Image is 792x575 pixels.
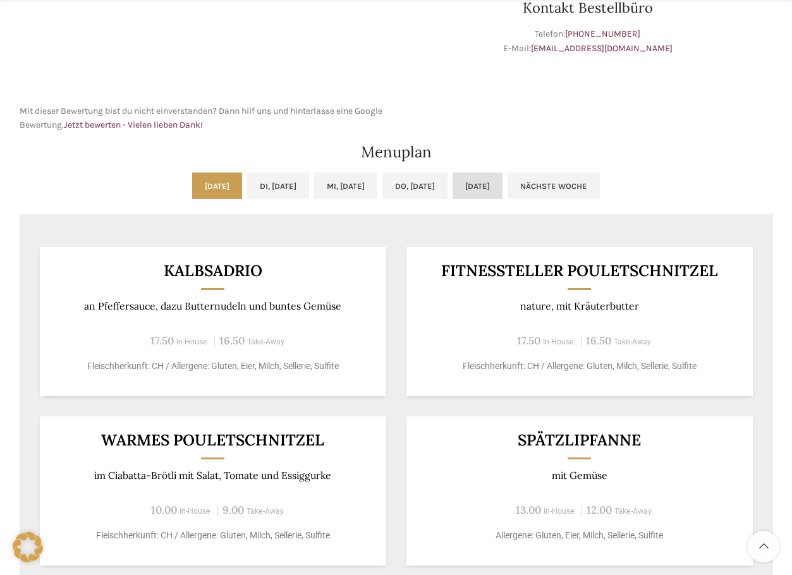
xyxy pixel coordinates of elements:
p: Allergene: Gluten, Eier, Milch, Sellerie, Sulfite [422,529,737,542]
span: 16.50 [586,334,611,348]
span: 13.00 [516,503,541,517]
span: Take-Away [247,337,284,346]
h3: Spätzlipfanne [422,432,737,448]
h2: Menuplan [20,145,773,160]
a: [DATE] [453,172,503,199]
p: Fleischherkunft: CH / Allergene: Gluten, Eier, Milch, Sellerie, Sulfite [55,360,370,373]
p: im Ciabatta-Brötli mit Salat, Tomate und Essiggurke [55,469,370,481]
span: 12.00 [587,503,612,517]
span: In-House [176,337,207,346]
a: Jetzt bewerten - Vielen lieben Dank! [64,119,203,130]
span: 10.00 [151,503,177,517]
a: Di, [DATE] [247,172,309,199]
p: Fleischherkunft: CH / Allergene: Gluten, Milch, Sellerie, Sulfite [55,529,370,542]
a: [DATE] [192,172,242,199]
span: In-House [180,507,210,516]
p: Telefon: E-Mail: [403,27,773,56]
h3: Kalbsadrio [55,263,370,279]
p: an Pfeffersauce, dazu Butternudeln und buntes Gemüse [55,300,370,312]
a: Do, [DATE] [382,172,448,199]
p: Fleischherkunft: CH / Allergene: Gluten, Milch, Sellerie, Sulfite [422,360,737,373]
span: 17.50 [150,334,174,348]
a: [EMAIL_ADDRESS][DOMAIN_NAME] [531,43,673,54]
span: Take-Away [614,337,651,346]
h3: Warmes Pouletschnitzel [55,432,370,448]
span: Take-Away [614,507,652,516]
a: [PHONE_NUMBER] [565,28,640,39]
span: 16.50 [219,334,245,348]
a: Mi, [DATE] [314,172,377,199]
h3: Fitnessteller Pouletschnitzel [422,263,737,279]
span: Take-Away [247,507,284,516]
a: Scroll to top button [748,531,779,562]
p: nature, mit Kräuterbutter [422,300,737,312]
h3: Kontakt Bestellbüro [403,1,773,15]
span: In-House [544,507,575,516]
a: Nächste Woche [508,172,600,199]
p: Mit dieser Bewertung bist du nicht einverstanden? Dann hilf uns und hinterlasse eine Google Bewer... [20,104,390,133]
span: 9.00 [222,503,244,517]
span: In-House [543,337,574,346]
span: 17.50 [517,334,540,348]
p: mit Gemüse [422,469,737,481]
